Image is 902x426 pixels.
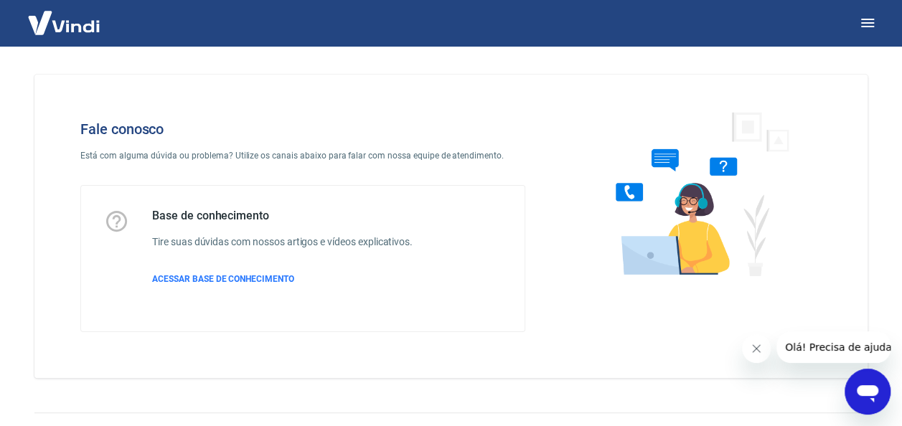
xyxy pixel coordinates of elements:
span: ACESSAR BASE DE CONHECIMENTO [152,274,294,284]
iframe: Botão para abrir a janela de mensagens [845,369,891,415]
span: Olá! Precisa de ajuda? [9,10,121,22]
h5: Base de conhecimento [152,209,413,223]
iframe: Mensagem da empresa [776,331,891,363]
img: Fale conosco [587,98,805,289]
a: ACESSAR BASE DE CONHECIMENTO [152,273,413,285]
img: Vindi [17,1,111,44]
h4: Fale conosco [80,120,525,138]
p: Está com alguma dúvida ou problema? Utilize os canais abaixo para falar com nossa equipe de atend... [80,149,525,162]
iframe: Fechar mensagem [742,334,771,363]
h6: Tire suas dúvidas com nossos artigos e vídeos explicativos. [152,235,413,250]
